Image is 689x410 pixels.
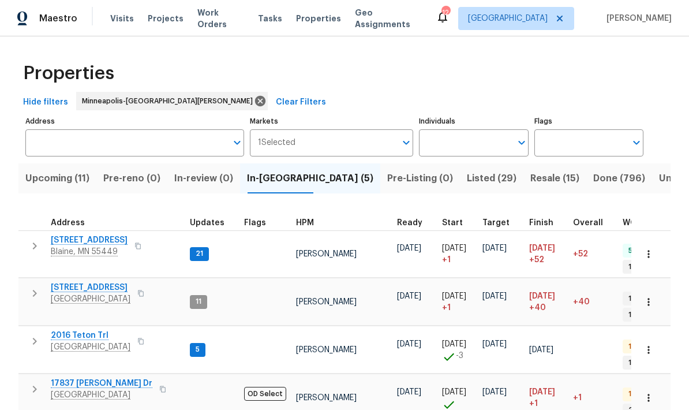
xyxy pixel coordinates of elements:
[482,388,507,396] span: [DATE]
[51,219,85,227] span: Address
[191,297,206,307] span: 11
[18,92,73,113] button: Hide filters
[250,118,414,125] label: Markets
[623,219,686,227] span: WO Completion
[514,135,530,151] button: Open
[529,388,555,396] span: [DATE]
[296,250,357,258] span: [PERSON_NAME]
[296,346,357,354] span: [PERSON_NAME]
[39,13,77,24] span: Maestro
[419,118,528,125] label: Individuals
[244,219,266,227] span: Flags
[442,292,466,300] span: [DATE]
[437,278,478,326] td: Project started 1 days late
[229,135,245,151] button: Open
[573,394,582,402] span: +1
[296,13,341,24] span: Properties
[467,170,516,187] span: Listed (29)
[530,170,579,187] span: Resale (15)
[568,230,618,278] td: 52 day(s) past target finish date
[296,394,357,402] span: [PERSON_NAME]
[397,219,433,227] div: Earliest renovation start date (first business day after COE or Checkout)
[529,398,538,409] span: +1
[190,219,224,227] span: Updates
[191,345,204,355] span: 5
[397,219,422,227] span: Ready
[482,219,510,227] span: Target
[174,170,233,187] span: In-review (0)
[573,298,590,306] span: +40
[442,254,451,266] span: + 1
[398,135,414,151] button: Open
[271,92,331,113] button: Clear Filters
[468,13,548,24] span: [GEOGRAPHIC_DATA]
[525,230,568,278] td: Scheduled to finish 52 day(s) late
[276,95,326,110] span: Clear Filters
[593,170,645,187] span: Done (796)
[624,310,672,320] span: 1 Accepted
[258,138,295,148] span: 1 Selected
[624,246,657,256] span: 5 Done
[148,13,184,24] span: Projects
[624,262,672,272] span: 1 Accepted
[397,340,421,348] span: [DATE]
[482,292,507,300] span: [DATE]
[624,294,650,304] span: 1 WIP
[244,387,286,401] span: OD Select
[456,350,463,361] span: -3
[110,13,134,24] span: Visits
[624,358,672,368] span: 1 Accepted
[25,118,244,125] label: Address
[482,219,520,227] div: Target renovation project end date
[568,278,618,326] td: 40 day(s) past target finish date
[602,13,672,24] span: [PERSON_NAME]
[442,302,451,314] span: + 1
[529,302,546,314] span: +40
[23,68,114,79] span: Properties
[525,278,568,326] td: Scheduled to finish 40 day(s) late
[387,170,453,187] span: Pre-Listing (0)
[624,389,649,399] span: 1 QC
[573,219,613,227] div: Days past target finish date
[573,219,603,227] span: Overall
[573,250,588,258] span: +52
[103,170,160,187] span: Pre-reno (0)
[397,292,421,300] span: [DATE]
[437,230,478,278] td: Project started 1 days late
[296,219,314,227] span: HPM
[482,244,507,252] span: [DATE]
[442,340,466,348] span: [DATE]
[437,326,478,374] td: Project started 3 days early
[624,342,649,352] span: 1 QC
[534,118,643,125] label: Flags
[442,219,473,227] div: Actual renovation start date
[191,249,208,259] span: 21
[441,7,450,18] div: 12
[197,7,244,30] span: Work Orders
[529,219,553,227] span: Finish
[529,346,553,354] span: [DATE]
[258,14,282,23] span: Tasks
[397,388,421,396] span: [DATE]
[296,298,357,306] span: [PERSON_NAME]
[482,340,507,348] span: [DATE]
[23,95,68,110] span: Hide filters
[442,244,466,252] span: [DATE]
[25,170,89,187] span: Upcoming (11)
[442,219,463,227] span: Start
[355,7,422,30] span: Geo Assignments
[442,388,466,396] span: [DATE]
[247,170,373,187] span: In-[GEOGRAPHIC_DATA] (5)
[76,92,268,110] div: Minneapolis-[GEOGRAPHIC_DATA][PERSON_NAME]
[529,292,555,300] span: [DATE]
[529,219,564,227] div: Projected renovation finish date
[529,254,544,266] span: +52
[628,135,645,151] button: Open
[82,95,257,107] span: Minneapolis-[GEOGRAPHIC_DATA][PERSON_NAME]
[529,244,555,252] span: [DATE]
[397,244,421,252] span: [DATE]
